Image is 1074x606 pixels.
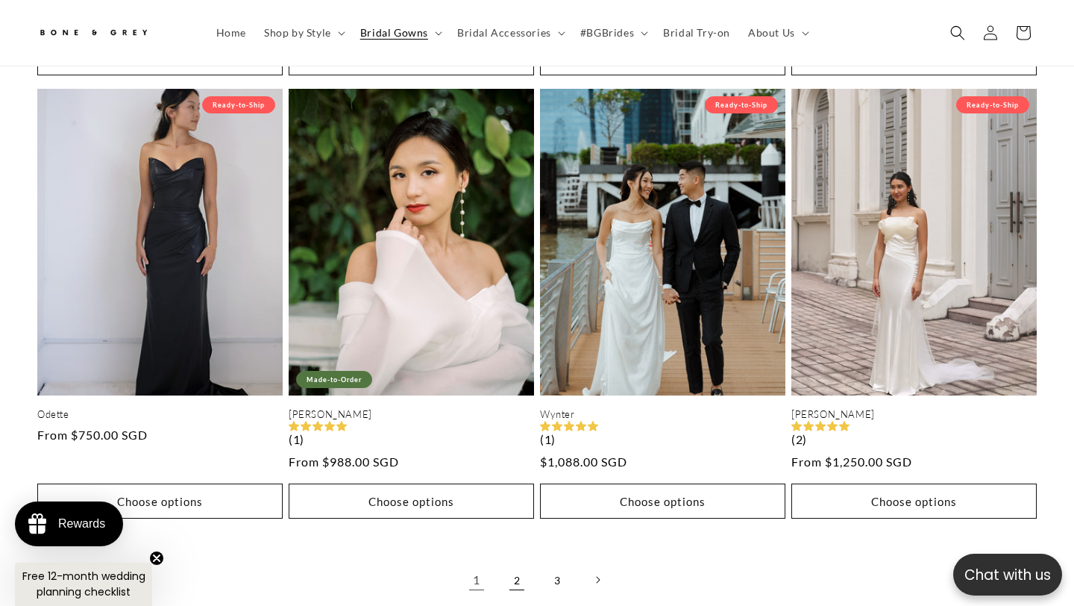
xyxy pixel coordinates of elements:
img: Bone and Grey Bridal [37,21,149,46]
a: [PERSON_NAME] [791,408,1037,421]
button: Choose options [289,484,534,519]
summary: Shop by Style [255,17,351,49]
a: Page 1 [460,563,493,596]
nav: Pagination [37,563,1037,596]
span: Home [216,26,246,40]
div: Rewards [58,517,105,531]
a: Bridal Try-on [654,17,739,49]
a: [PERSON_NAME] [289,408,534,421]
span: Bridal Try-on [663,26,730,40]
a: Page 2 [500,563,533,596]
span: #BGBrides [580,26,634,40]
span: Free 12-month wedding planning checklist [22,569,145,599]
span: About Us [748,26,795,40]
summary: Bridal Accessories [448,17,571,49]
button: Choose options [540,484,785,519]
a: Page 3 [541,563,574,596]
a: Wynter [540,408,785,421]
div: Free 12-month wedding planning checklistClose teaser [15,563,152,606]
a: Home [207,17,255,49]
button: Close teaser [149,551,164,566]
span: Bridal Accessories [457,26,551,40]
button: Open chatbox [953,554,1062,596]
p: Chat with us [953,564,1062,586]
a: Next page [581,563,614,596]
button: Choose options [37,484,283,519]
summary: Bridal Gowns [351,17,448,49]
summary: #BGBrides [571,17,654,49]
summary: About Us [739,17,815,49]
a: Odette [37,408,283,421]
summary: Search [941,16,974,49]
a: Bone and Grey Bridal [32,15,192,51]
span: Shop by Style [264,26,331,40]
span: Bridal Gowns [360,26,428,40]
button: Choose options [791,484,1037,519]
